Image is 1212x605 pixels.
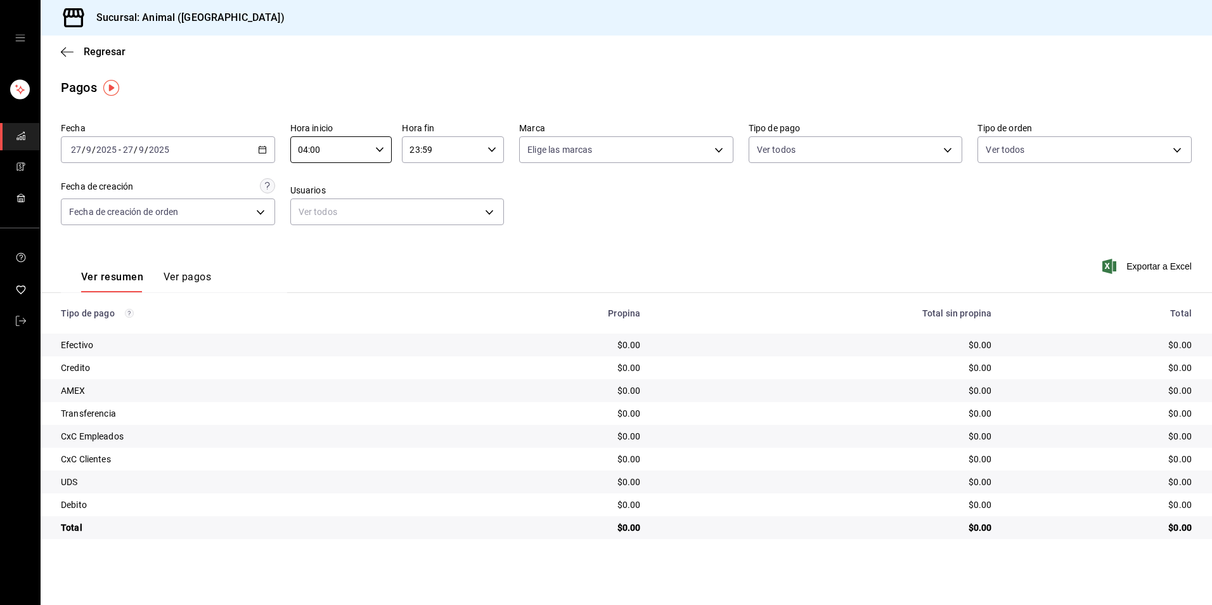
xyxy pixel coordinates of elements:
[454,476,640,488] div: $0.00
[61,339,434,351] div: Efectivo
[661,308,991,318] div: Total sin propina
[290,124,392,133] label: Hora inicio
[61,476,434,488] div: UDS
[454,308,640,318] div: Propina
[70,145,82,155] input: --
[61,384,434,397] div: AMEX
[61,180,133,193] div: Fecha de creación
[61,308,434,318] div: Tipo de pago
[61,46,126,58] button: Regresar
[454,430,640,443] div: $0.00
[82,145,86,155] span: /
[1012,339,1192,351] div: $0.00
[977,124,1192,133] label: Tipo de orden
[15,33,25,43] button: open drawer
[61,361,434,374] div: Credito
[290,186,505,195] label: Usuarios
[757,143,796,156] span: Ver todos
[661,430,991,443] div: $0.00
[1012,308,1192,318] div: Total
[661,361,991,374] div: $0.00
[1012,407,1192,420] div: $0.00
[148,145,170,155] input: ----
[454,521,640,534] div: $0.00
[61,430,434,443] div: CxC Empleados
[661,453,991,465] div: $0.00
[1012,521,1192,534] div: $0.00
[1012,453,1192,465] div: $0.00
[661,521,991,534] div: $0.00
[138,145,145,155] input: --
[61,124,275,133] label: Fecha
[454,407,640,420] div: $0.00
[1012,361,1192,374] div: $0.00
[661,339,991,351] div: $0.00
[1012,476,1192,488] div: $0.00
[402,124,504,133] label: Hora fin
[61,78,97,97] div: Pagos
[86,145,92,155] input: --
[661,384,991,397] div: $0.00
[61,498,434,511] div: Debito
[61,521,434,534] div: Total
[125,309,134,318] svg: Los pagos realizados con Pay y otras terminales son montos brutos.
[527,143,592,156] span: Elige las marcas
[1012,430,1192,443] div: $0.00
[454,339,640,351] div: $0.00
[290,198,505,225] div: Ver todos
[86,10,285,25] h3: Sucursal: Animal ([GEOGRAPHIC_DATA])
[92,145,96,155] span: /
[96,145,117,155] input: ----
[1012,498,1192,511] div: $0.00
[122,145,134,155] input: --
[103,80,119,96] img: Tooltip marker
[84,46,126,58] span: Regresar
[119,145,121,155] span: -
[661,407,991,420] div: $0.00
[1012,384,1192,397] div: $0.00
[454,498,640,511] div: $0.00
[661,476,991,488] div: $0.00
[61,407,434,420] div: Transferencia
[61,453,434,465] div: CxC Clientes
[69,205,178,218] span: Fecha de creación de orden
[1105,259,1192,274] button: Exportar a Excel
[81,271,211,292] div: navigation tabs
[81,271,143,292] button: Ver resumen
[164,271,211,292] button: Ver pagos
[519,124,733,133] label: Marca
[986,143,1024,156] span: Ver todos
[454,453,640,465] div: $0.00
[134,145,138,155] span: /
[749,124,963,133] label: Tipo de pago
[454,384,640,397] div: $0.00
[454,361,640,374] div: $0.00
[145,145,148,155] span: /
[661,498,991,511] div: $0.00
